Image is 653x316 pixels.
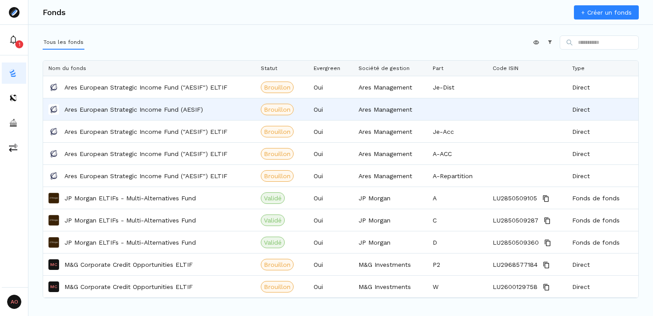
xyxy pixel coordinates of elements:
[427,76,487,98] div: Je-Dist
[9,94,18,102] img: distributors
[308,121,353,142] div: Oui
[2,87,26,109] button: distributors
[48,126,59,137] img: Ares European Strategic Income Fund ("AESIF") ELTIF
[308,276,353,297] div: Oui
[308,76,353,98] div: Oui
[567,98,633,120] div: Direct
[493,276,538,298] span: LU2600129758
[7,295,21,309] span: AO
[64,238,196,247] a: JP Morgan ELTIFs - Multi-Alternatives Fund
[353,231,427,253] div: JP Morgan
[353,254,427,275] div: M&G Investments
[567,76,633,98] div: Direct
[2,29,26,51] button: 1
[64,127,227,136] a: Ares European Strategic Income Fund ("AESIF") ELTIF
[353,209,427,231] div: JP Morgan
[567,143,633,164] div: Direct
[264,105,291,114] span: Brouillon
[427,231,487,253] div: D
[308,187,353,209] div: Oui
[64,260,193,269] a: M&G Corporate Credit Opportunities ELTIF
[353,165,427,187] div: Ares Management
[567,165,633,187] div: Direct
[493,232,539,254] span: LU2850509360
[264,238,282,247] span: Validé
[567,187,633,209] div: Fonds de fonds
[541,260,552,270] button: Copy
[48,104,59,115] img: Ares European Strategic Income Fund (AESIF)
[541,282,552,293] button: Copy
[264,216,282,225] span: Validé
[567,209,633,231] div: Fonds de fonds
[567,254,633,275] div: Direct
[64,194,196,203] p: JP Morgan ELTIFs - Multi-Alternatives Fund
[261,65,277,71] span: Statut
[9,118,18,127] img: asset-managers
[9,69,18,78] img: funds
[353,143,427,164] div: Ares Management
[572,65,585,71] span: Type
[43,8,66,16] h3: Fonds
[48,215,59,226] img: JP Morgan ELTIFs - Multi-Alternatives Fund
[308,254,353,275] div: Oui
[264,127,291,136] span: Brouillon
[427,121,487,142] div: Je-Acc
[48,193,59,203] img: JP Morgan ELTIFs - Multi-Alternatives Fund
[427,276,487,297] div: W
[358,65,410,71] span: Société de gestion
[2,62,26,84] button: funds
[353,276,427,297] div: M&G Investments
[48,148,59,159] img: Ares European Strategic Income Fund ("AESIF") ELTIF
[427,143,487,164] div: A-ACC
[48,171,59,181] img: Ares European Strategic Income Fund ("AESIF") ELTIF
[308,231,353,253] div: Oui
[493,65,518,71] span: Code ISIN
[314,65,340,71] span: Evergreen
[64,149,227,158] a: Ares European Strategic Income Fund ("AESIF") ELTIF
[264,282,291,291] span: Brouillon
[493,187,537,209] span: LU2850509105
[50,262,57,267] p: MC
[264,194,282,203] span: Validé
[567,121,633,142] div: Direct
[427,165,487,187] div: A-Repartition
[64,282,193,291] a: M&G Corporate Credit Opportunities ELTIF
[50,285,57,289] p: MC
[308,209,353,231] div: Oui
[64,83,227,92] a: Ares European Strategic Income Fund ("AESIF") ELTIF
[353,187,427,209] div: JP Morgan
[64,105,203,114] a: Ares European Strategic Income Fund (AESIF)
[567,231,633,253] div: Fonds de fonds
[264,260,291,269] span: Brouillon
[493,210,538,231] span: LU2850509287
[64,216,196,225] a: JP Morgan ELTIFs - Multi-Alternatives Fund
[19,41,20,48] p: 1
[353,76,427,98] div: Ares Management
[308,98,353,120] div: Oui
[2,112,26,133] button: asset-managers
[541,193,551,204] button: Copy
[308,143,353,164] div: Oui
[264,83,291,92] span: Brouillon
[433,65,443,71] span: Part
[427,187,487,209] div: A
[353,121,427,142] div: Ares Management
[353,98,427,120] div: Ares Management
[493,254,538,276] span: LU2968577184
[64,172,227,180] a: Ares European Strategic Income Fund ("AESIF") ELTIF
[48,237,59,248] img: JP Morgan ELTIFs - Multi-Alternatives Fund
[48,65,86,71] span: Nom du fonds
[308,165,353,187] div: Oui
[2,137,26,158] button: commissions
